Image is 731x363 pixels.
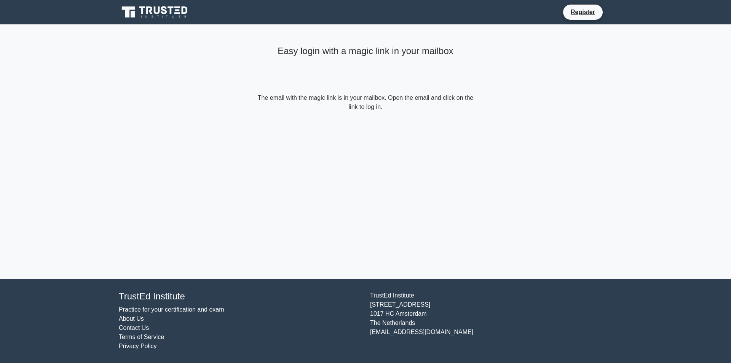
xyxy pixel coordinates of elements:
[119,334,164,340] a: Terms of Service
[256,46,475,57] h4: Easy login with a magic link in your mailbox
[119,343,157,349] a: Privacy Policy
[256,93,475,112] form: The email with the magic link is in your mailbox. Open the email and click on the link to log in.
[119,325,149,331] a: Contact Us
[365,291,617,351] div: TrustEd Institute [STREET_ADDRESS] 1017 HC Amsterdam The Netherlands [EMAIL_ADDRESS][DOMAIN_NAME]
[119,291,361,302] h4: TrustEd Institute
[119,306,224,313] a: Practice for your certification and exam
[566,7,600,17] a: Register
[119,315,144,322] a: About Us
